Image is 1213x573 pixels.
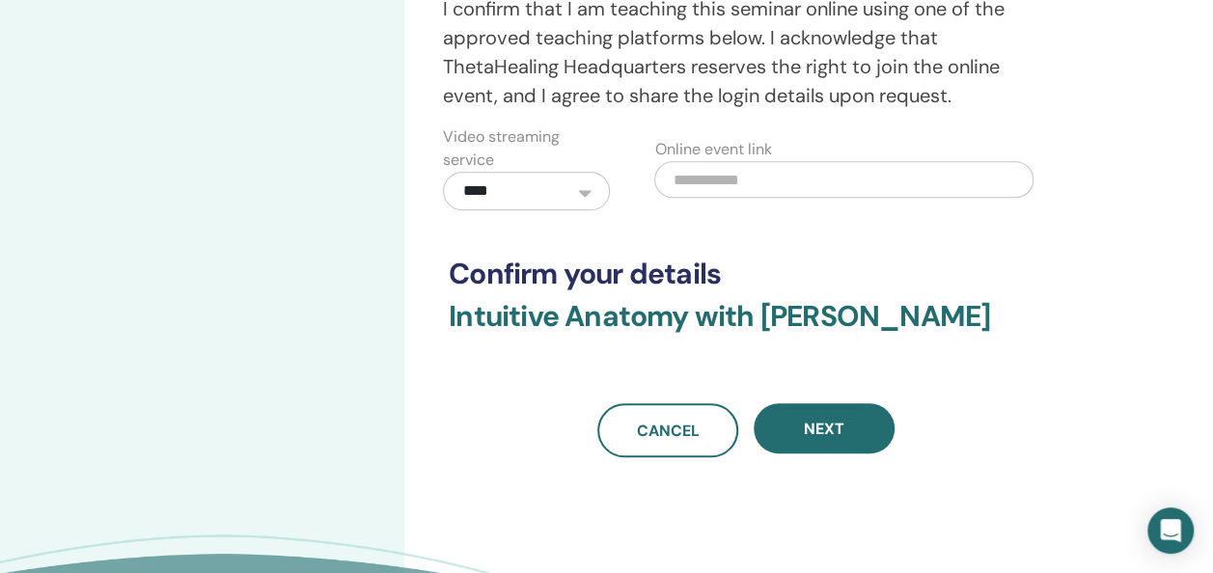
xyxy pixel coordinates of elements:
label: Online event link [654,138,771,161]
span: Cancel [637,421,700,441]
label: Video streaming service [443,125,610,172]
button: Next [754,403,895,453]
h3: Confirm your details [449,257,1043,291]
div: Open Intercom Messenger [1147,507,1194,554]
a: Cancel [597,403,738,457]
h3: Intuitive Anatomy with [PERSON_NAME] [449,299,1043,357]
span: Next [804,419,844,439]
